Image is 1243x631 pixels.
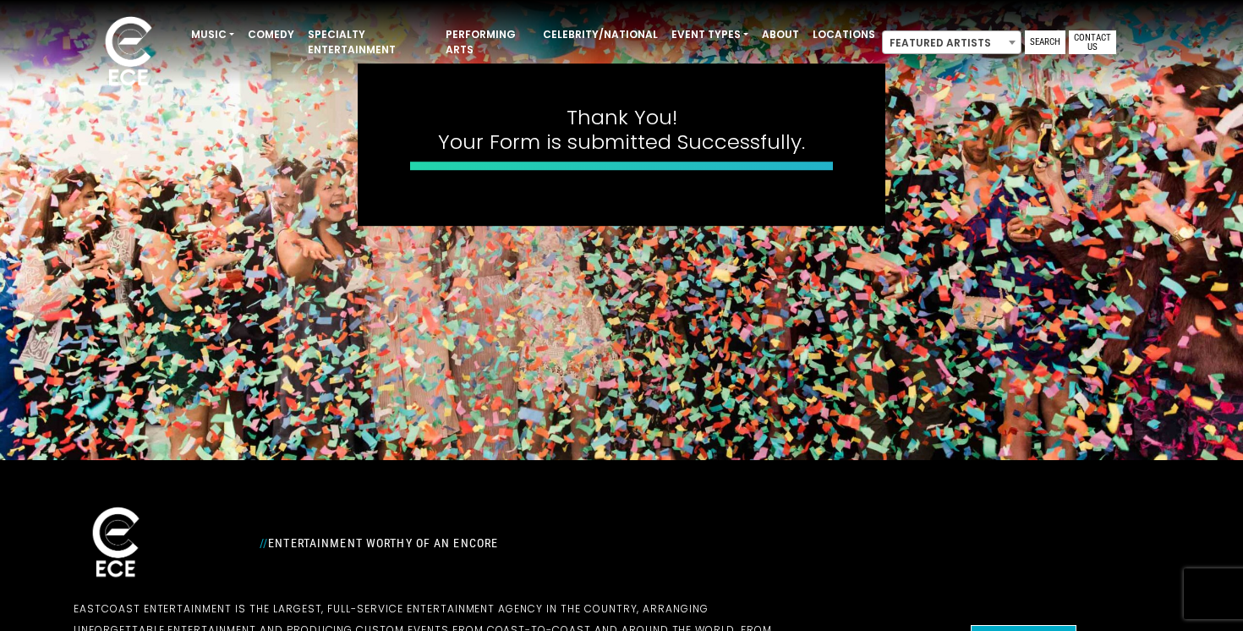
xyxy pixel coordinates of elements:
[806,20,882,49] a: Locations
[74,502,158,584] img: ece_new_logo_whitev2-1.png
[882,30,1021,54] span: Featured Artists
[249,529,808,557] div: Entertainment Worthy of an Encore
[301,20,439,64] a: Specialty Entertainment
[439,20,536,64] a: Performing Arts
[410,106,833,155] h4: Thank You! Your Form is submitted Successfully.
[86,12,171,94] img: ece_new_logo_whitev2-1.png
[260,536,268,550] span: //
[755,20,806,49] a: About
[184,20,241,49] a: Music
[1025,30,1065,54] a: Search
[883,31,1021,55] span: Featured Artists
[665,20,755,49] a: Event Types
[536,20,665,49] a: Celebrity/National
[1069,30,1116,54] a: Contact Us
[241,20,301,49] a: Comedy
